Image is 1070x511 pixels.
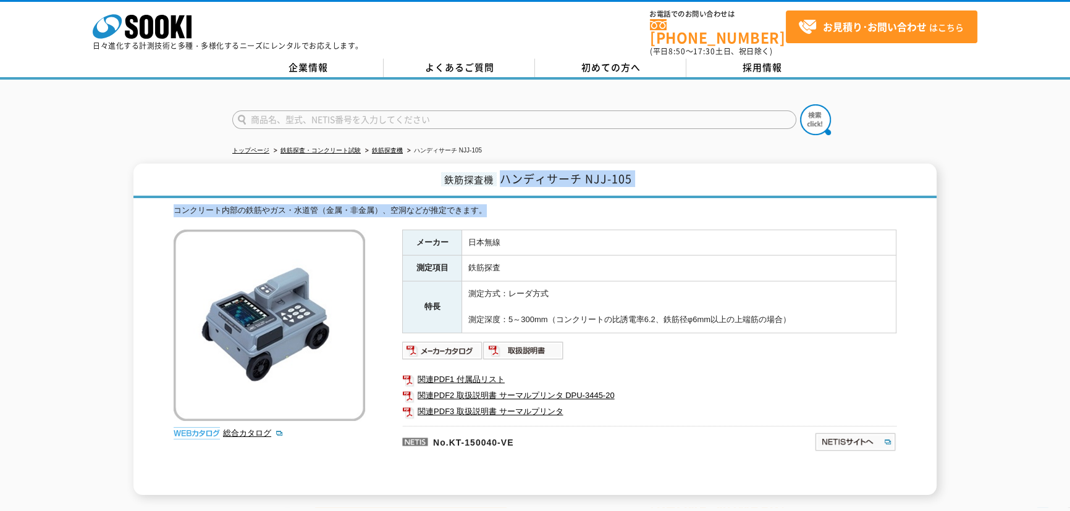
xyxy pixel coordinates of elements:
a: 鉄筋探査機 [372,147,403,154]
strong: お見積り･お問い合わせ [823,19,927,34]
th: 測定項目 [403,255,462,281]
span: 初めての方へ [581,60,641,74]
a: 初めての方へ [535,59,686,77]
span: ハンディサーチ NJJ-105 [500,170,632,187]
li: ハンディサーチ NJJ-105 [405,144,482,157]
img: webカタログ [174,427,220,439]
div: コンクリート内部の鉄筋やガス・水道管（金属・非金属）、空洞などが推定できます。 [174,204,896,217]
td: 日本無線 [462,230,896,255]
span: 8:50 [668,46,686,57]
span: はこちら [798,18,964,36]
th: 特長 [403,281,462,333]
input: 商品名、型式、NETIS番号を入力してください [232,110,796,129]
a: 鉄筋探査・コンクリート試験 [280,147,361,154]
img: NETISサイトへ [814,432,896,452]
a: トップページ [232,147,269,154]
a: [PHONE_NUMBER] [650,19,786,44]
a: よくあるご質問 [384,59,535,77]
a: メーカーカタログ [402,349,483,358]
a: 取扱説明書 [483,349,564,358]
span: (平日 ～ 土日、祝日除く) [650,46,772,57]
p: 日々進化する計測技術と多種・多様化するニーズにレンタルでお応えします。 [93,42,363,49]
span: お電話でのお問い合わせは [650,10,786,18]
img: メーカーカタログ [402,341,483,360]
a: 関連PDF2 取扱説明書 サーマルプリンタ DPU-3445-20 [402,388,896,404]
span: 鉄筋探査機 [441,172,497,186]
a: 関連PDF3 取扱説明書 サーマルプリンタ [402,404,896,420]
a: 総合カタログ [223,428,284,438]
a: 企業情報 [232,59,384,77]
a: 関連PDF1 付属品リスト [402,372,896,388]
td: 鉄筋探査 [462,255,896,281]
th: メーカー [403,230,462,255]
img: ハンディサーチ NJJ-105 [174,230,365,421]
img: 取扱説明書 [483,341,564,360]
td: 測定方式：レーダ方式 測定深度：5～300mm（コンクリートの比誘電率6.2、鉄筋径φ6mm以上の上端筋の場合） [462,281,896,333]
p: No.KT-150040-VE [402,426,695,455]
img: btn_search.png [800,104,831,135]
a: お見積り･お問い合わせはこちら [786,10,977,43]
a: 採用情報 [686,59,838,77]
span: 17:30 [693,46,715,57]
